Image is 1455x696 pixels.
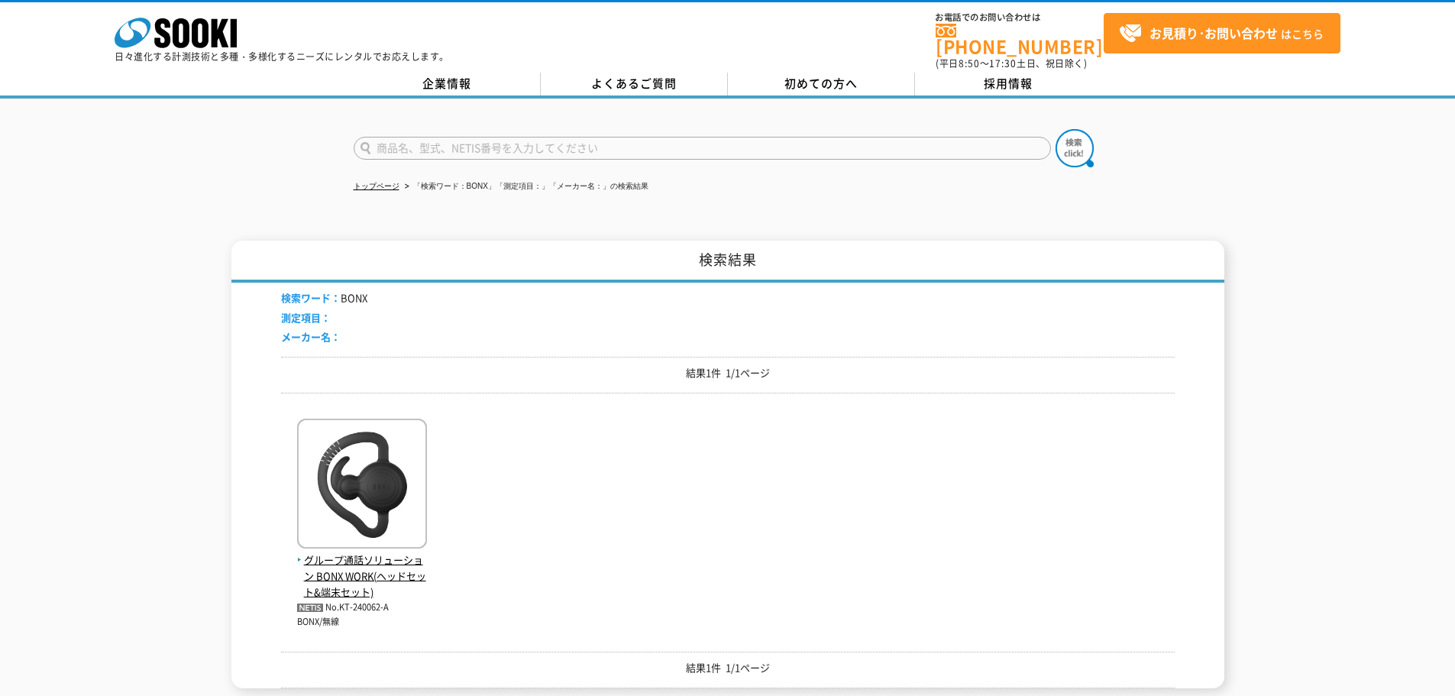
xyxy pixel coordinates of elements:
[1056,129,1094,167] img: btn_search.png
[1149,24,1278,42] strong: お見積り･お問い合わせ
[115,52,449,61] p: 日々進化する計測技術と多種・多様化するニーズにレンタルでお応えします。
[297,600,427,616] p: No.KT-240062-A
[936,24,1104,55] a: [PHONE_NUMBER]
[297,552,427,600] span: グループ通話ソリューション BONX WORK(ヘッドセット&端末セット)
[297,419,427,552] img: BONX WORK(ヘッドセット&端末セット)
[281,365,1175,381] p: 結果1件 1/1ページ
[354,73,541,95] a: 企業情報
[936,13,1104,22] span: お電話でのお問い合わせは
[728,73,915,95] a: 初めての方へ
[1119,22,1324,45] span: はこちら
[402,179,648,195] li: 「検索ワード：BONX」「測定項目：」「メーカー名：」の検索結果
[354,137,1051,160] input: 商品名、型式、NETIS番号を入力してください
[541,73,728,95] a: よくあるご質問
[297,536,427,600] a: グループ通話ソリューション BONX WORK(ヘッドセット&端末セット)
[1104,13,1340,53] a: お見積り･お問い合わせはこちら
[231,241,1224,283] h1: 検索結果
[281,290,341,305] span: 検索ワード：
[936,57,1087,70] span: (平日 ～ 土日、祝日除く)
[784,75,858,92] span: 初めての方へ
[281,329,341,344] span: メーカー名：
[281,310,331,325] span: 測定項目：
[281,660,1175,676] p: 結果1件 1/1ページ
[354,182,399,190] a: トップページ
[989,57,1017,70] span: 17:30
[281,290,367,306] li: BONX
[297,616,427,629] p: BONX/無線
[915,73,1102,95] a: 採用情報
[959,57,980,70] span: 8:50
